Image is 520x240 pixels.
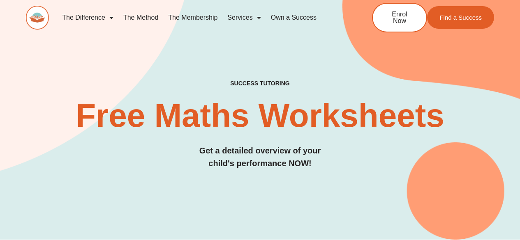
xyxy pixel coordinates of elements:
a: The Membership [163,8,222,27]
span: Find a Success [439,14,482,21]
a: Services [222,8,266,27]
a: Enrol Now [372,3,427,32]
h4: SUCCESS TUTORING​ [26,80,494,87]
a: The Method [118,8,163,27]
a: Own a Success [266,8,321,27]
h2: Free Maths Worksheets​ [26,99,494,132]
a: Find a Success [427,6,494,29]
a: The Difference [57,8,118,27]
nav: Menu [57,8,345,27]
span: Enrol Now [385,11,414,24]
h3: Get a detailed overview of your child's performance NOW! [26,144,494,170]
